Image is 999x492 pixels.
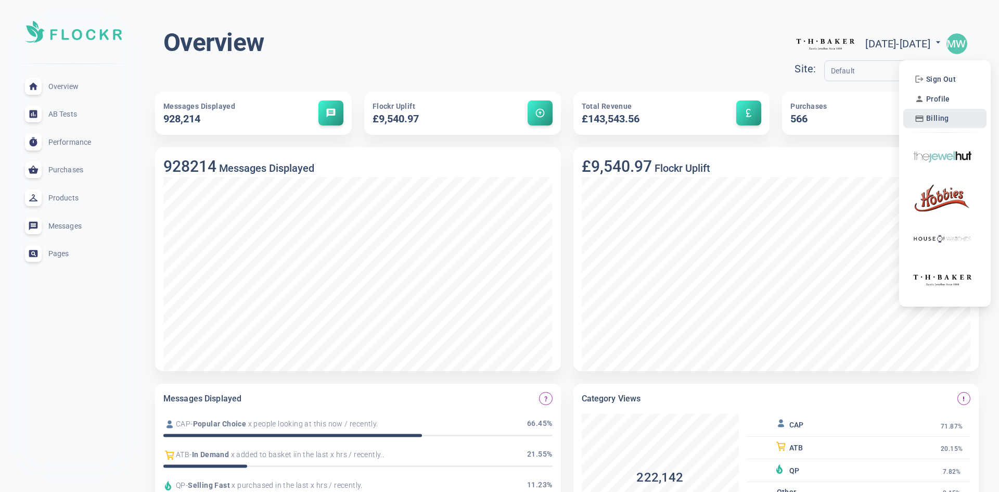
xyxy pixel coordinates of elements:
img: thbaker [912,263,974,296]
img: houseofwatches [912,222,974,255]
button: Sign Out [912,72,959,86]
span: Billing [926,114,949,123]
img: jewelhut [912,140,974,172]
span: Sign Out [926,75,956,84]
img: hobbies [912,181,974,214]
button: Profile [912,92,953,106]
span: Profile [926,95,950,104]
button: Billing [912,111,952,126]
